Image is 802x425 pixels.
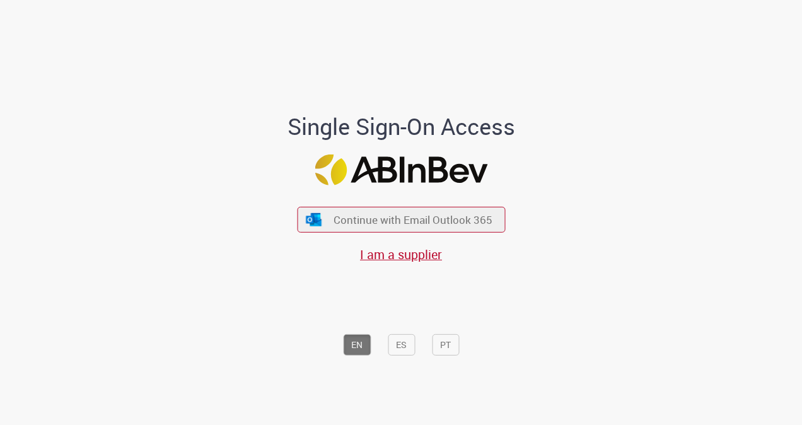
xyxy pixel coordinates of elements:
button: ícone Azure/Microsoft 360 Continue with Email Outlook 365 [297,207,505,233]
img: ícone Azure/Microsoft 360 [305,212,323,226]
span: Continue with Email Outlook 365 [334,212,492,227]
button: PT [432,334,459,356]
h1: Single Sign-On Access [226,114,576,139]
button: ES [388,334,415,356]
img: Logo ABInBev [315,154,487,185]
button: EN [343,334,371,356]
a: I am a supplier [360,246,442,263]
